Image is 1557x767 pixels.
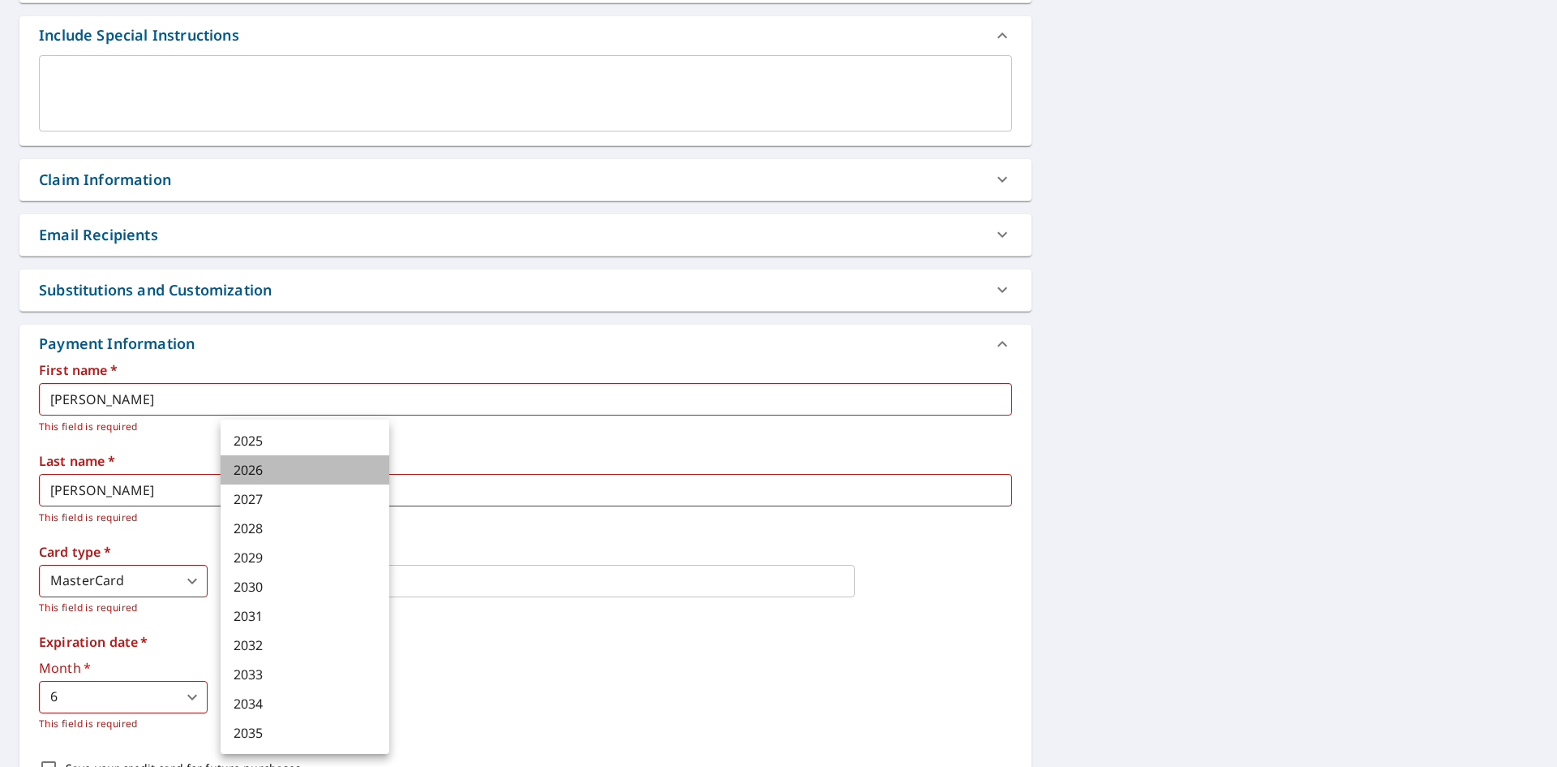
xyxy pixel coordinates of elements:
li: 2029 [221,543,389,572]
li: 2028 [221,514,389,543]
li: 2031 [221,601,389,631]
li: 2034 [221,689,389,718]
li: 2030 [221,572,389,601]
li: 2026 [221,455,389,485]
li: 2027 [221,485,389,514]
li: 2033 [221,660,389,689]
li: 2025 [221,426,389,455]
li: 2032 [221,631,389,660]
li: 2035 [221,718,389,748]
